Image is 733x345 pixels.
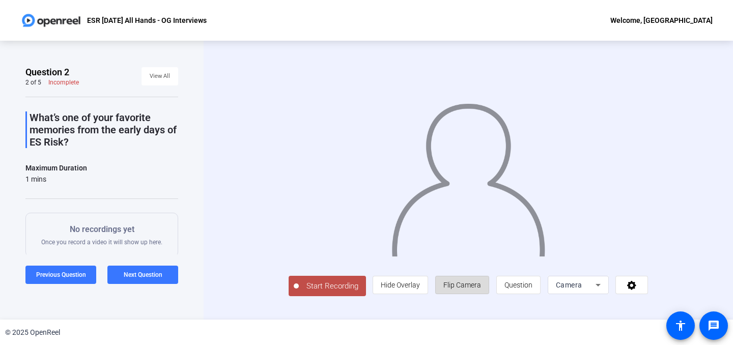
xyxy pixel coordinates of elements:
[299,280,366,292] span: Start Recording
[5,327,60,338] div: © 2025 OpenReel
[87,14,207,26] p: ESR [DATE] All Hands - OG Interviews
[674,320,687,332] mat-icon: accessibility
[556,281,582,289] span: Camera
[25,78,41,87] div: 2 of 5
[48,78,79,87] div: Incomplete
[504,281,532,289] span: Question
[443,281,481,289] span: Flip Camera
[25,66,69,78] span: Question 2
[496,276,541,294] button: Question
[25,174,87,184] div: 1 mins
[25,162,87,174] div: Maximum Duration
[708,320,720,332] mat-icon: message
[142,67,178,85] button: View All
[36,271,86,278] span: Previous Question
[20,10,82,31] img: OpenReel logo
[610,14,713,26] div: Welcome, [GEOGRAPHIC_DATA]
[41,223,162,246] div: Once you record a video it will show up here.
[381,281,420,289] span: Hide Overlay
[30,111,178,148] p: What’s one of your favorite memories from the early days of ES Risk?
[41,223,162,236] p: No recordings yet
[107,266,178,284] button: Next Question
[150,69,170,84] span: View All
[25,266,96,284] button: Previous Question
[124,271,162,278] span: Next Question
[390,94,546,256] img: overlay
[435,276,489,294] button: Flip Camera
[289,276,366,296] button: Start Recording
[373,276,428,294] button: Hide Overlay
